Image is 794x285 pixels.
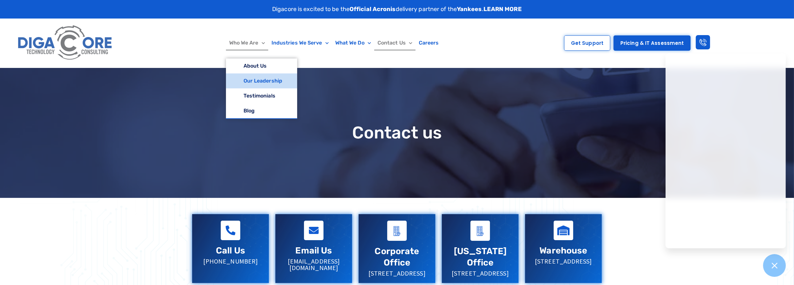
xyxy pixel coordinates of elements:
[387,221,407,241] a: Corporate Office
[483,6,522,13] a: LEARN MORE
[470,221,490,241] a: Virginia Office
[226,73,297,88] a: Our Leadership
[226,35,268,50] a: Who We Are
[332,35,374,50] a: What We Do
[532,258,595,265] p: [STREET_ADDRESS]
[454,246,507,268] a: [US_STATE] Office
[226,88,297,103] a: Testimonials
[226,58,297,73] a: About Us
[620,41,684,45] span: Pricing & IT Assessment
[216,245,245,256] a: Call Us
[457,6,482,13] strong: Yankees
[666,53,786,248] iframe: Chatgenie Messenger
[540,245,588,256] a: Warehouse
[375,246,419,268] a: Corporate Office
[199,258,262,265] p: [PHONE_NUMBER]
[374,35,416,50] a: Contact Us
[365,270,429,277] p: [STREET_ADDRESS]
[153,35,515,50] nav: Menu
[15,22,115,64] img: Digacore logo 1
[272,5,522,14] p: Digacore is excited to be the delivery partner of the .
[448,270,512,277] p: [STREET_ADDRESS]
[350,6,396,13] strong: Official Acronis
[571,41,603,45] span: Get Support
[554,221,573,240] a: Warehouse
[226,58,297,119] ul: Who We Are
[296,245,332,256] a: Email Us
[226,103,297,118] a: Blog
[416,35,442,50] a: Careers
[189,123,605,142] h1: Contact us
[282,258,346,271] p: [EMAIL_ADDRESS][DOMAIN_NAME]
[614,35,691,51] a: Pricing & IT Assessment
[564,35,610,51] a: Get Support
[221,221,240,240] a: Call Us
[304,221,324,240] a: Email Us
[268,35,332,50] a: Industries We Serve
